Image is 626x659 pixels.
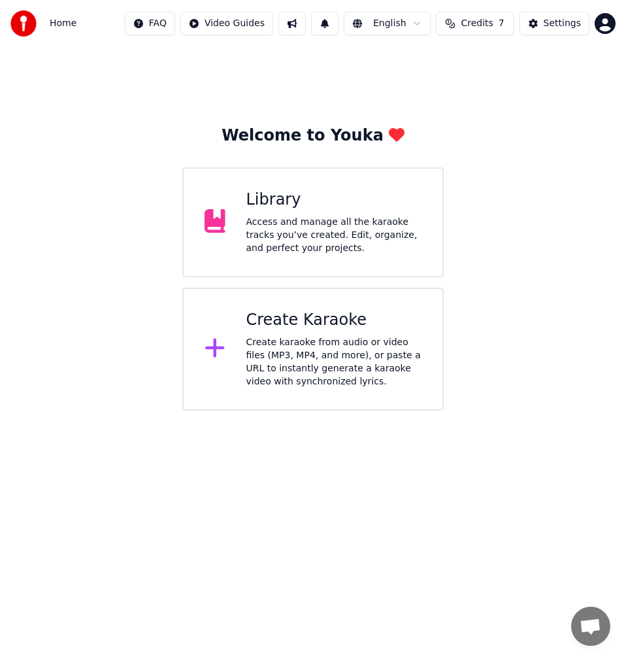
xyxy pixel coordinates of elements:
button: Video Guides [180,12,273,35]
div: Settings [544,17,581,30]
nav: breadcrumb [50,17,76,30]
span: 7 [499,17,504,30]
img: youka [10,10,37,37]
div: Create karaoke from audio or video files (MP3, MP4, and more), or paste a URL to instantly genera... [246,336,422,388]
span: Credits [461,17,493,30]
div: Welcome to Youka [222,126,404,146]
button: Settings [519,12,589,35]
button: FAQ [125,12,175,35]
div: Access and manage all the karaoke tracks you’ve created. Edit, organize, and perfect your projects. [246,216,422,255]
div: Open de chat [571,607,610,646]
div: Library [246,190,422,211]
span: Home [50,17,76,30]
button: Credits7 [436,12,514,35]
div: Create Karaoke [246,310,422,331]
